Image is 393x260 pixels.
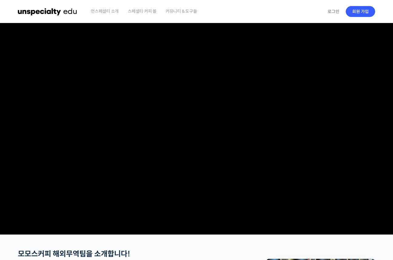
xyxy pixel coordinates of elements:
a: 로그인 [324,5,343,18]
a: 회원 가입 [346,6,375,17]
strong: 모모스커피 해외무역팀을 소개합니다! [18,249,130,258]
